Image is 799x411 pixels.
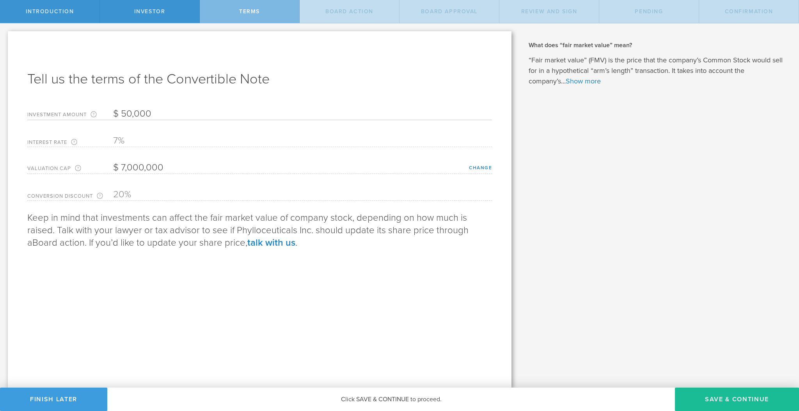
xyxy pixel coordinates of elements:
span: Pending [635,8,663,15]
span: Board Action [325,8,373,15]
span: Confirmation [725,8,773,15]
p: Keep in mind that investments can affect the fair market value of company stock, depending on how... [27,212,492,249]
span: Terms [239,8,260,15]
span: Board action [32,237,85,248]
label: Conversion Discount [27,193,113,200]
p: “Fair market value” (FMV) is the price that the company’s Common Stock would sell for in a hypoth... [529,55,787,87]
span: Review and Sign [521,8,577,15]
span: Investor [134,8,165,15]
a: change [469,165,492,170]
label: Interest Rate [27,139,113,147]
label: Valuation Cap [27,165,113,174]
span: Board Approval [421,8,478,15]
button: Save & Continue [675,388,799,411]
h2: What does “fair market value” mean? [529,41,787,50]
span: Introduction [26,8,74,15]
div: Click SAVE & CONTINUE to proceed. [107,388,675,411]
h1: Tell us the terms of the Convertible Note [27,70,492,89]
a: talk with us [247,237,295,248]
a: Show more [566,77,601,85]
label: Investment Amount [27,111,113,120]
